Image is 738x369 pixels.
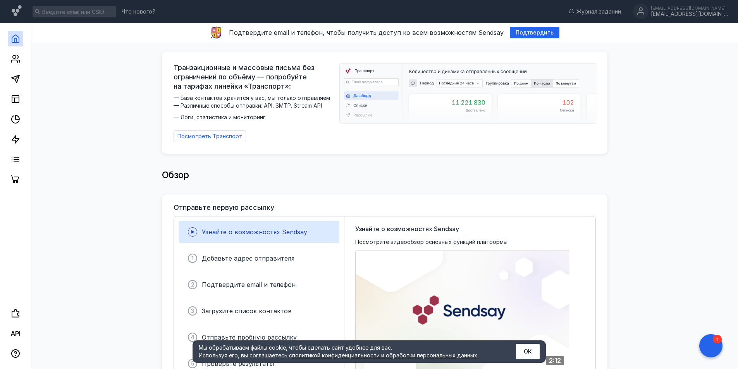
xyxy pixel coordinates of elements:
span: Что нового? [122,9,155,14]
span: Проверьте результаты [202,360,274,367]
span: Узнайте о возможностях Sendsay [202,228,307,236]
a: Что нового? [118,9,159,14]
span: Подтвердить [516,29,554,36]
span: — База контактов хранится у вас, мы только отправляем — Различные способы отправки: API, SMTP, St... [174,94,335,121]
span: 2 [191,281,194,288]
span: Обзор [162,169,189,180]
input: Введите email или CSID [33,6,116,17]
span: Узнайте о возможностях Sendsay [355,224,459,233]
span: 4 [191,334,194,341]
h3: Отправьте первую рассылку [174,204,274,211]
span: 1 [191,255,194,262]
span: Журнал заданий [576,8,621,15]
span: Посмотрите видеообзор основных функций платформы: [355,238,509,246]
span: Транзакционные и массовые письма без ограничений по объёму — попробуйте на тарифах линейки «Транс... [174,63,335,91]
span: Загрузите список контактов [202,307,292,315]
span: Добавьте адрес отправителя [202,254,294,262]
button: ОК [516,344,540,359]
div: [EMAIL_ADDRESS][DOMAIN_NAME] [651,6,728,10]
a: Посмотреть Транспорт [174,130,246,142]
span: Подтвердите email и телефон, чтобы получить доступ ко всем возможностям Sendsay [229,29,504,36]
div: Мы обрабатываем файлы cookie, чтобы сделать сайт удобнее для вас. Используя его, вы соглашаетесь c [199,344,497,359]
a: политикой конфиденциальности и обработки персональных данных [292,352,477,359]
span: 5 [191,360,194,367]
span: 3 [191,307,194,314]
img: dashboard-transport-banner [340,64,597,123]
span: Посмотреть Транспорт [177,133,242,140]
a: Журнал заданий [564,8,625,15]
div: 1 [17,5,26,13]
div: [EMAIL_ADDRESS][DOMAIN_NAME] [651,11,728,17]
button: Подтвердить [510,27,559,38]
span: Отправьте пробную рассылку [202,333,297,341]
span: Подтвердите email и телефон [202,281,296,288]
div: 2:12 [546,356,564,365]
